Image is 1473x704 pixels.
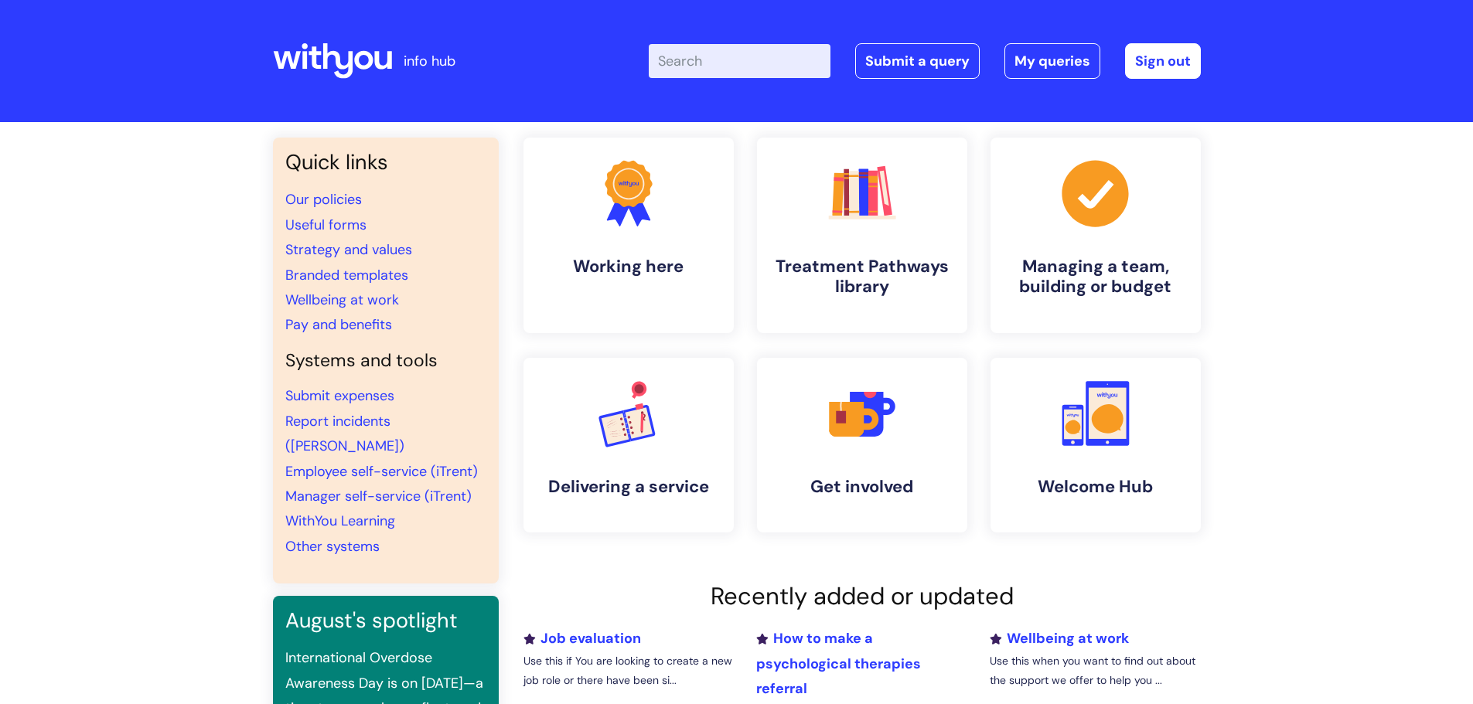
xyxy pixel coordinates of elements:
[990,629,1129,648] a: Wellbeing at work
[285,537,380,556] a: Other systems
[756,629,921,698] a: How to make a psychological therapies referral
[523,138,734,333] a: Working here
[523,651,734,690] p: Use this if You are looking to create a new job role or there have been si...
[285,315,392,334] a: Pay and benefits
[285,412,404,455] a: Report incidents ([PERSON_NAME])
[757,358,967,532] a: Get involved
[649,44,830,78] input: Search
[285,386,394,405] a: Submit expenses
[285,266,408,284] a: Branded templates
[285,608,486,633] h3: August's spotlight
[991,138,1201,333] a: Managing a team, building or budget
[285,487,472,505] a: Manager self-service (iTrent)
[769,257,955,298] h4: Treatment Pathways library
[285,291,399,309] a: Wellbeing at work
[1003,477,1188,497] h4: Welcome Hub
[990,651,1200,690] p: Use this when you want to find out about the support we offer to help you ...
[1003,257,1188,298] h4: Managing a team, building or budget
[769,477,955,497] h4: Get involved
[536,257,721,277] h4: Working here
[285,462,478,481] a: Employee self-service (iTrent)
[285,190,362,209] a: Our policies
[536,477,721,497] h4: Delivering a service
[523,358,734,532] a: Delivering a service
[523,629,641,648] a: Job evaluation
[285,150,486,175] h3: Quick links
[285,216,367,234] a: Useful forms
[285,512,395,530] a: WithYou Learning
[1004,43,1100,79] a: My queries
[285,240,412,259] a: Strategy and values
[757,138,967,333] a: Treatment Pathways library
[991,358,1201,532] a: Welcome Hub
[649,43,1201,79] div: | -
[855,43,980,79] a: Submit a query
[404,49,455,73] p: info hub
[523,582,1201,610] h2: Recently added or updated
[285,350,486,372] h4: Systems and tools
[1125,43,1201,79] a: Sign out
